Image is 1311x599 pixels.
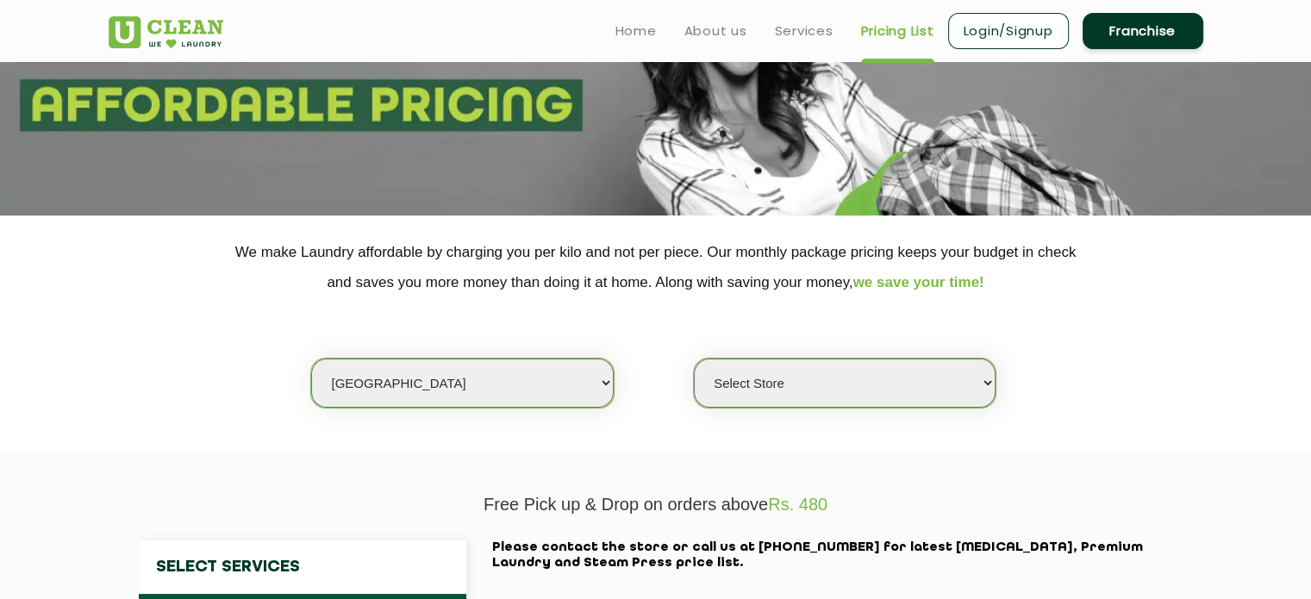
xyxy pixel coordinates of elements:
[1083,13,1203,49] a: Franchise
[139,540,466,594] h4: Select Services
[948,13,1069,49] a: Login/Signup
[615,21,657,41] a: Home
[768,495,827,514] span: Rs. 480
[109,16,223,48] img: UClean Laundry and Dry Cleaning
[684,21,747,41] a: About us
[109,495,1203,515] p: Free Pick up & Drop on orders above
[861,21,934,41] a: Pricing List
[109,237,1203,297] p: We make Laundry affordable by charging you per kilo and not per piece. Our monthly package pricin...
[775,21,833,41] a: Services
[853,274,984,290] span: we save your time!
